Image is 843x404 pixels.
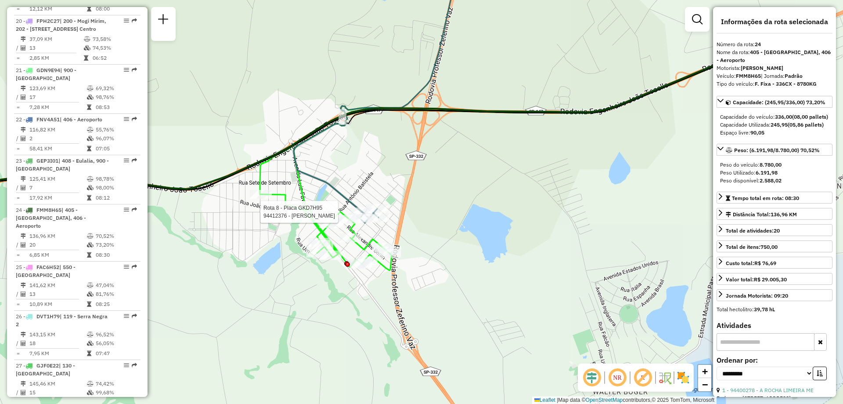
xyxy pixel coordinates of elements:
em: Opções [124,313,129,319]
strong: 336,00 [775,113,792,120]
td: 06:52 [92,54,137,62]
i: Distância Total [21,176,26,182]
td: 07:47 [95,349,137,358]
a: Zoom in [698,365,711,378]
i: Tempo total em rota [87,105,91,110]
i: Distância Total [21,86,26,91]
strong: 20 [774,227,780,234]
span: Capacidade: (245,95/336,00) 73,20% [733,99,825,106]
div: Jornada Motorista: 09:20 [726,292,788,300]
td: 58,41 KM [29,144,86,153]
strong: R$ 76,69 [754,260,776,266]
div: Distância Total: [726,211,797,218]
em: Rota exportada [132,207,137,212]
span: | 408 - Eulalia, 900 - [GEOGRAPHIC_DATA] [16,157,109,172]
td: 145,46 KM [29,379,86,388]
td: / [16,388,20,397]
a: Nova sessão e pesquisa [155,11,172,30]
td: 74,53% [92,44,137,52]
td: 141,62 KM [29,281,86,290]
h4: Informações da rota selecionada [717,18,832,26]
td: 13 [29,44,83,52]
i: Distância Total [21,233,26,239]
i: % de utilização do peso [87,176,94,182]
td: 98,00% [95,183,137,192]
span: Peso do veículo: [720,161,782,168]
span: GEP3I01 [36,157,58,164]
i: % de utilização do peso [87,381,94,386]
td: = [16,251,20,259]
strong: 750,00 [760,244,778,250]
em: Opções [124,363,129,368]
i: Tempo total em rota [87,302,91,307]
td: 98,78% [95,175,137,183]
td: 98,76% [95,93,137,102]
td: 81,76% [95,290,137,298]
span: + [702,366,708,377]
td: = [16,4,20,13]
i: Distância Total [21,283,26,288]
td: / [16,240,20,249]
span: Ocultar NR [607,367,628,388]
i: Tempo total em rota [87,252,91,258]
div: Espaço livre: [720,129,829,137]
a: Capacidade: (245,95/336,00) 73,20% [717,96,832,108]
i: % de utilização da cubagem [87,242,94,247]
td: 123,69 KM [29,84,86,93]
span: Peso: (6.191,98/8.780,00) 70,52% [734,147,820,153]
a: Distância Total:136,96 KM [717,208,832,220]
a: OpenStreetMap [586,397,623,403]
td: = [16,54,20,62]
span: Ocultar deslocamento [581,367,602,388]
td: = [16,103,20,112]
td: 125,41 KM [29,175,86,183]
i: Total de Atividades [21,291,26,297]
i: Distância Total [21,127,26,132]
a: Custo total:R$ 76,69 [717,257,832,269]
td: / [16,183,20,192]
div: Peso: (6.191,98/8.780,00) 70,52% [717,157,832,188]
span: Total de atividades: [726,227,780,234]
td: 70,52% [95,232,137,240]
i: % de utilização do peso [87,86,94,91]
i: Total de Atividades [21,185,26,190]
a: Total de itens:750,00 [717,240,832,252]
a: Total de atividades:20 [717,224,832,236]
div: Custo total: [726,259,776,267]
span: FMM8H65 [36,207,61,213]
label: Ordenar por: [717,355,832,365]
span: 22 - [16,116,102,123]
td: / [16,339,20,348]
td: 08:30 [95,251,137,259]
i: Total de Atividades [21,45,26,51]
div: Peso disponível: [720,177,829,185]
span: GDN9E94 [36,67,60,73]
em: Opções [124,116,129,122]
i: Tempo total em rota [87,351,91,356]
span: DVT1H79 [36,313,60,320]
strong: FMM8H65 [736,73,761,79]
i: % de utilização do peso [87,127,94,132]
strong: 24 [755,41,761,47]
td: = [16,300,20,309]
i: Total de Atividades [21,95,26,100]
i: Total de Atividades [21,136,26,141]
span: | 406 - Aeroporto [60,116,102,123]
td: 2 [29,134,86,143]
td: = [16,193,20,202]
td: 116,82 KM [29,125,86,134]
td: = [16,349,20,358]
strong: (05,86 pallets) [788,121,824,128]
em: Rota exportada [132,18,137,23]
a: 1 - 94400278 - A ROCHA LIMEIRA ME [722,387,814,393]
span: 24 - [16,207,86,229]
td: 2,85 KM [29,54,83,62]
span: | 900 - [GEOGRAPHIC_DATA] [16,67,76,81]
span: | Jornada: [761,73,803,79]
span: 27 - [16,362,75,377]
i: % de utilização do peso [87,233,94,239]
i: Distância Total [21,381,26,386]
td: 12,12 KM [29,4,86,13]
em: Rota exportada [132,264,137,269]
td: 15 [29,388,86,397]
